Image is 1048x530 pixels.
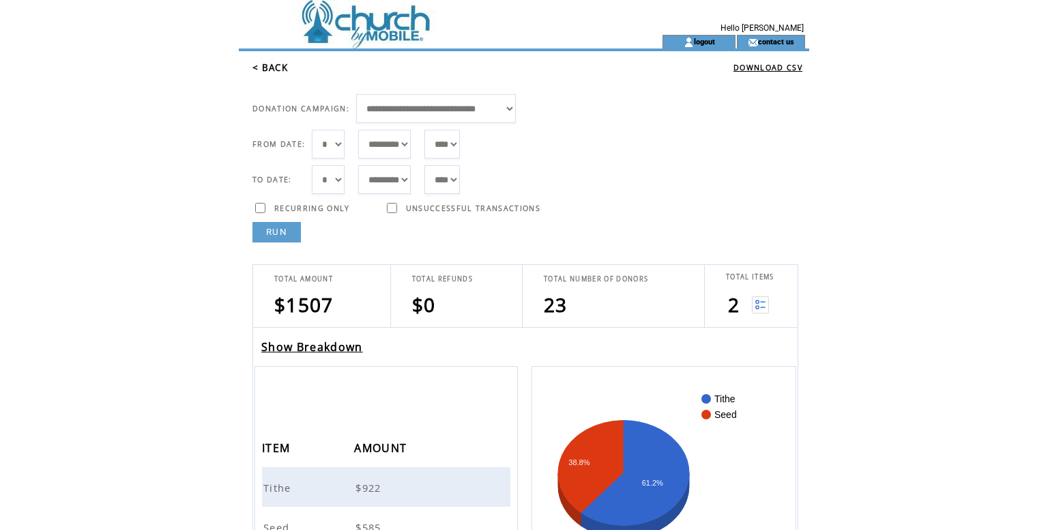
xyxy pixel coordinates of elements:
span: 23 [544,292,568,318]
span: FROM DATE: [252,139,305,149]
span: DONATION CAMPAIGN: [252,104,349,113]
span: AMOUNT [354,437,410,462]
span: Hello [PERSON_NAME] [720,23,804,33]
span: $1507 [274,292,334,318]
span: 2 [728,292,740,318]
span: Tithe [263,481,295,494]
span: TOTAL AMOUNT [274,275,333,283]
a: DOWNLOAD CSV [733,63,802,72]
span: TOTAL ITEMS [726,273,774,281]
img: contact_us_icon.gif [748,37,758,48]
span: ITEM [262,437,293,462]
text: 38.8% [568,458,589,466]
img: account_icon.gif [684,37,694,48]
a: Tithe [263,480,295,492]
span: TO DATE: [252,175,292,184]
a: ITEM [262,443,293,451]
a: AMOUNT [354,443,410,451]
a: logout [694,37,715,46]
a: contact us [758,37,794,46]
span: RECURRING ONLY [274,204,350,213]
text: Seed [714,409,737,420]
img: View list [752,296,769,313]
span: $922 [355,481,384,494]
span: UNSUCCESSFUL TRANSACTIONS [406,204,540,213]
a: Show Breakdown [261,339,363,354]
span: TOTAL REFUNDS [412,275,473,283]
text: Tithe [714,393,736,404]
span: $0 [412,292,436,318]
text: 61.2% [642,479,663,487]
span: TOTAL NUMBER OF DONORS [544,275,648,283]
a: < BACK [252,61,288,74]
a: RUN [252,222,301,242]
